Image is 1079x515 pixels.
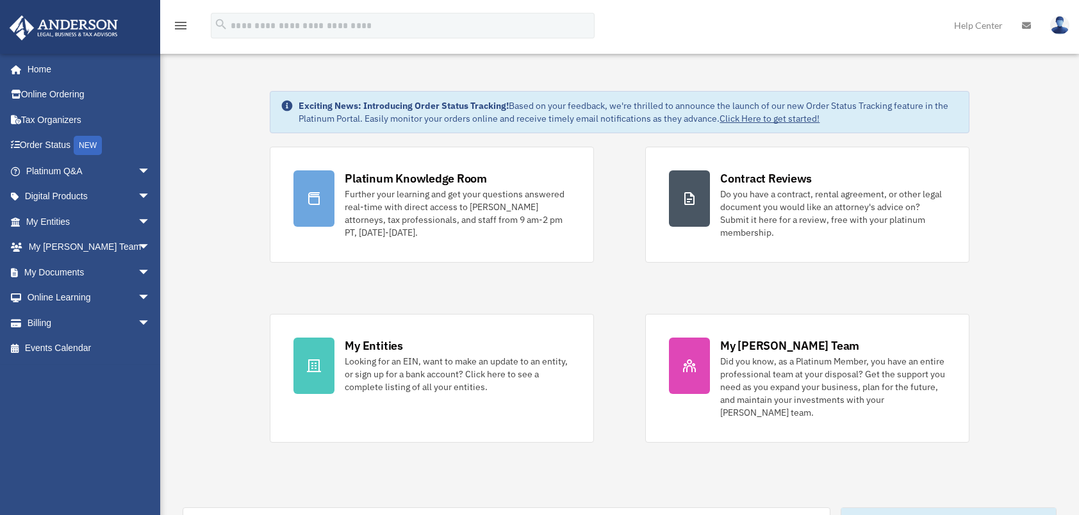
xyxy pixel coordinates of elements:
a: menu [173,22,188,33]
span: arrow_drop_down [138,184,163,210]
div: Looking for an EIN, want to make an update to an entity, or sign up for a bank account? Click her... [345,355,570,393]
a: Order StatusNEW [9,133,170,159]
i: search [214,17,228,31]
span: arrow_drop_down [138,234,163,261]
div: Do you have a contract, rental agreement, or other legal document you would like an attorney's ad... [720,188,946,239]
div: Did you know, as a Platinum Member, you have an entire professional team at your disposal? Get th... [720,355,946,419]
a: Platinum Knowledge Room Further your learning and get your questions answered real-time with dire... [270,147,594,263]
a: My Entitiesarrow_drop_down [9,209,170,234]
div: Based on your feedback, we're thrilled to announce the launch of our new Order Status Tracking fe... [299,99,958,125]
a: Platinum Q&Aarrow_drop_down [9,158,170,184]
a: My [PERSON_NAME] Teamarrow_drop_down [9,234,170,260]
span: arrow_drop_down [138,158,163,184]
div: My Entities [345,338,402,354]
div: NEW [74,136,102,155]
span: arrow_drop_down [138,259,163,286]
img: User Pic [1050,16,1069,35]
a: Home [9,56,163,82]
a: My Entities Looking for an EIN, want to make an update to an entity, or sign up for a bank accoun... [270,314,594,443]
a: Click Here to get started! [720,113,820,124]
span: arrow_drop_down [138,209,163,235]
div: Contract Reviews [720,170,812,186]
span: arrow_drop_down [138,310,163,336]
div: Further your learning and get your questions answered real-time with direct access to [PERSON_NAM... [345,188,570,239]
span: arrow_drop_down [138,285,163,311]
a: Events Calendar [9,336,170,361]
a: My Documentsarrow_drop_down [9,259,170,285]
a: Billingarrow_drop_down [9,310,170,336]
a: Tax Organizers [9,107,170,133]
a: Online Ordering [9,82,170,108]
a: Online Learningarrow_drop_down [9,285,170,311]
i: menu [173,18,188,33]
a: My [PERSON_NAME] Team Did you know, as a Platinum Member, you have an entire professional team at... [645,314,969,443]
a: Digital Productsarrow_drop_down [9,184,170,209]
img: Anderson Advisors Platinum Portal [6,15,122,40]
strong: Exciting News: Introducing Order Status Tracking! [299,100,509,111]
div: My [PERSON_NAME] Team [720,338,859,354]
div: Platinum Knowledge Room [345,170,487,186]
a: Contract Reviews Do you have a contract, rental agreement, or other legal document you would like... [645,147,969,263]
